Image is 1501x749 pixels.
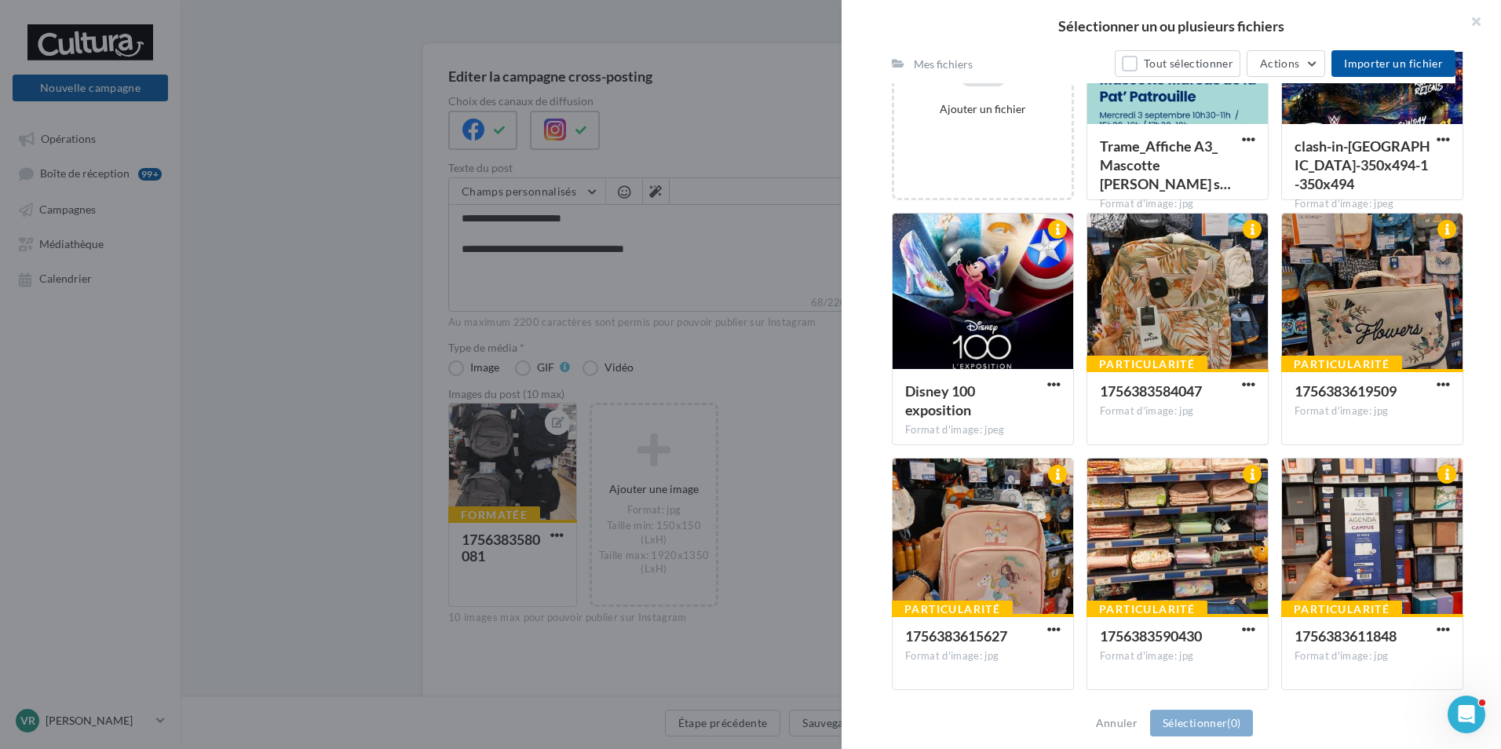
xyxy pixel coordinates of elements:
[1227,716,1240,729] span: (0)
[905,382,975,418] span: Disney 100 exposition
[1247,50,1325,77] button: Actions
[914,57,973,72] div: Mes fichiers
[1331,50,1455,77] button: Importer un fichier
[1281,356,1402,373] div: Particularité
[1295,627,1397,645] span: 1756383611848
[1086,601,1207,618] div: Particularité
[1295,382,1397,400] span: 1756383619509
[1448,696,1485,733] iframe: Intercom live chat
[1344,57,1443,70] span: Importer un fichier
[1281,601,1402,618] div: Particularité
[900,101,1065,117] div: Ajouter un fichier
[1086,356,1207,373] div: Particularité
[905,423,1061,437] div: Format d'image: jpeg
[1100,649,1255,663] div: Format d'image: jpg
[905,627,1007,645] span: 1756383615627
[1100,137,1231,192] span: Trame_Affiche A3_ Mascotte Marcus sept
[1100,404,1255,418] div: Format d'image: jpg
[1295,649,1450,663] div: Format d'image: jpg
[1100,627,1202,645] span: 1756383590430
[1295,137,1430,192] span: clash-in-paris-350x494-1-350x494
[892,601,1013,618] div: Particularité
[1260,57,1299,70] span: Actions
[905,649,1061,663] div: Format d'image: jpg
[1150,710,1253,736] button: Sélectionner(0)
[1100,197,1255,211] div: Format d'image: jpg
[1295,197,1450,211] div: Format d'image: jpeg
[1295,404,1450,418] div: Format d'image: jpg
[867,19,1476,33] h2: Sélectionner un ou plusieurs fichiers
[1100,382,1202,400] span: 1756383584047
[1090,714,1144,733] button: Annuler
[1115,50,1240,77] button: Tout sélectionner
